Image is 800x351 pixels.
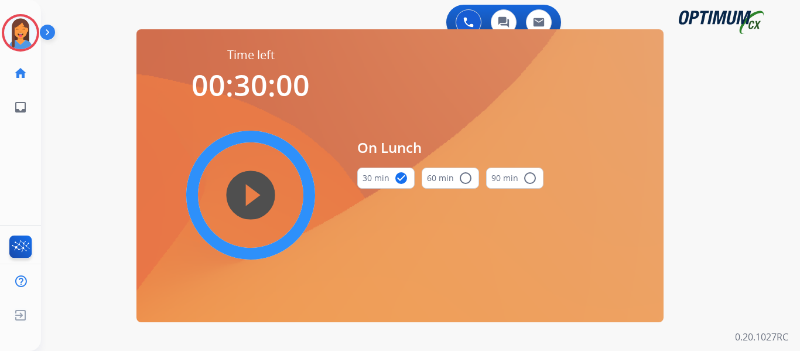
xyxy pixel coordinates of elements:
mat-icon: radio_button_unchecked [459,171,473,185]
span: Time left [227,47,275,63]
mat-icon: check_circle [394,171,408,185]
button: 60 min [422,168,479,189]
mat-icon: radio_button_unchecked [523,171,537,185]
mat-icon: home [13,66,28,80]
span: On Lunch [357,137,543,158]
button: 90 min [486,168,543,189]
span: 00:30:00 [192,65,310,105]
button: 30 min [357,168,415,189]
p: 0.20.1027RC [735,330,788,344]
mat-icon: inbox [13,100,28,114]
img: avatar [4,16,37,49]
mat-icon: play_circle_filled [244,188,258,202]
